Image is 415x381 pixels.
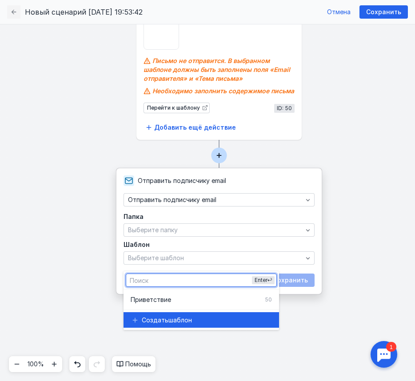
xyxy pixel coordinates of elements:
div: grid [124,290,279,310]
button: Приветствие50 [124,292,279,307]
span: Добавить ещё действие [154,124,236,131]
span: Письмо не отправится. В выбранном шаблоне должны быть заполнены поля «Email отправителя» и «Тема ... [144,57,290,82]
div: Папка [124,214,144,220]
button: 100% [25,356,46,372]
span: Необходимо заполнить содержимое письма [152,87,294,95]
span: Шаблон [124,241,150,248]
div: 100% [28,361,44,367]
a: Перейти к шаблону [144,103,210,113]
span: Сохранить [366,8,401,16]
span: 50 [265,295,272,304]
span: Помощь [125,360,151,369]
span: риветствие [135,295,171,304]
span: Создать [142,316,168,325]
input: Поиск [126,274,276,286]
button: Добавить ещё действие [140,119,243,136]
span: Выберите папку [128,226,178,234]
button: Помощь [112,356,156,372]
span: Enter [255,277,267,283]
button: Создатьшаблон [124,312,279,328]
span: Отмена [327,8,351,16]
button: Отмена [323,5,355,19]
span: Отправить подписчику email [138,176,226,185]
button: Сохранить [359,5,408,19]
button: Выберите папку [124,223,315,237]
span: Отправить подписчику email [128,196,216,204]
button: Enter [252,276,275,284]
div: ID: 50 [274,104,295,113]
span: Выберите шаблон [128,254,184,262]
button: Отправить подписчику email [124,193,315,206]
span: Новый сценарий [DATE] 19:53:42 [25,7,143,17]
span: Перейти к шаблону [147,105,200,111]
span: П [131,295,135,304]
div: 1 [20,5,30,15]
span: шаблон [168,316,192,325]
button: Выберите шаблон [124,251,315,265]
